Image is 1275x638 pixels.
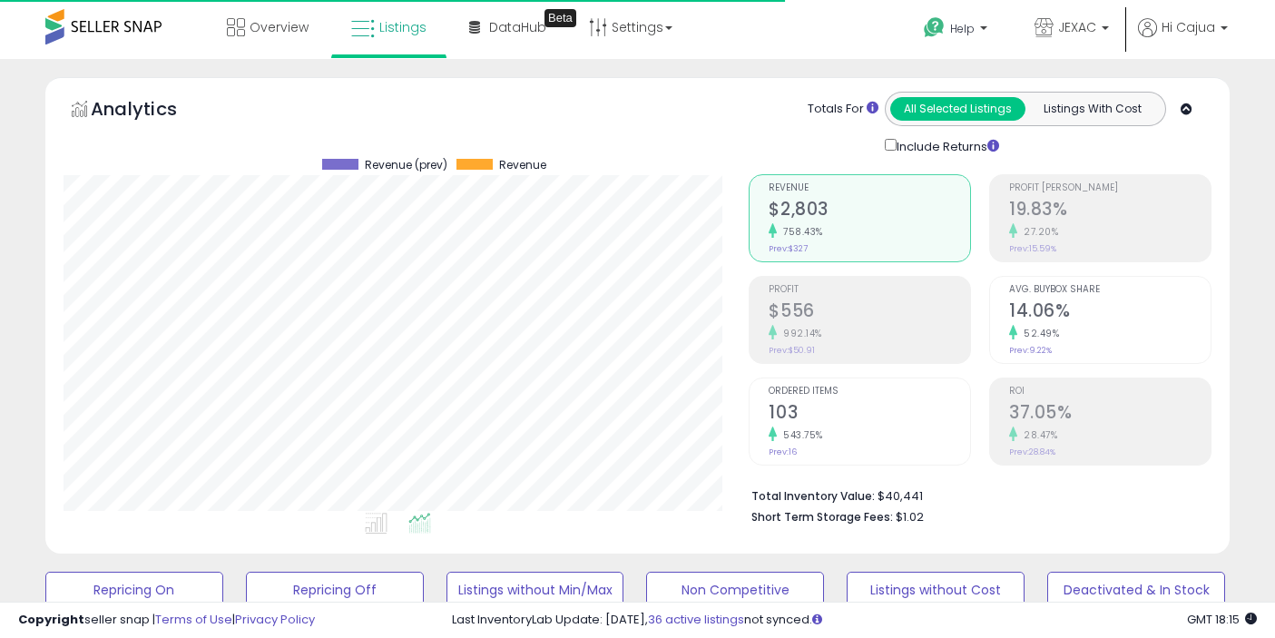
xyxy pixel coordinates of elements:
[751,509,893,525] b: Short Term Storage Fees:
[446,572,624,608] button: Listings without Min/Max
[1025,97,1160,121] button: Listings With Cost
[769,345,815,356] small: Prev: $50.91
[777,225,823,239] small: 758.43%
[1017,428,1057,442] small: 28.47%
[847,572,1025,608] button: Listings without Cost
[1009,183,1211,193] span: Profit [PERSON_NAME]
[18,612,315,629] div: seller snap | |
[769,402,970,427] h2: 103
[1162,18,1215,36] span: Hi Cajua
[499,159,546,172] span: Revenue
[1017,225,1058,239] small: 27.20%
[18,611,84,628] strong: Copyright
[1009,447,1055,457] small: Prev: 28.84%
[777,327,822,340] small: 992.14%
[648,611,744,628] a: 36 active listings
[246,572,424,608] button: Repricing Off
[769,199,970,223] h2: $2,803
[155,611,232,628] a: Terms of Use
[646,572,824,608] button: Non Competitive
[1009,345,1052,356] small: Prev: 9.22%
[871,135,1021,156] div: Include Returns
[769,285,970,295] span: Profit
[544,9,576,27] div: Tooltip anchor
[751,484,1198,505] li: $40,441
[452,612,1257,629] div: Last InventoryLab Update: [DATE], not synced.
[489,18,546,36] span: DataHub
[769,447,797,457] small: Prev: 16
[235,611,315,628] a: Privacy Policy
[1187,611,1257,628] span: 2025-09-16 18:15 GMT
[1058,18,1096,36] span: JEXAC
[769,300,970,325] h2: $556
[250,18,309,36] span: Overview
[365,159,447,172] span: Revenue (prev)
[379,18,427,36] span: Listings
[1009,243,1056,254] small: Prev: 15.59%
[1009,300,1211,325] h2: 14.06%
[769,183,970,193] span: Revenue
[1047,572,1225,608] button: Deactivated & In Stock
[950,21,975,36] span: Help
[808,101,878,118] div: Totals For
[769,387,970,397] span: Ordered Items
[769,243,808,254] small: Prev: $327
[1138,18,1228,59] a: Hi Cajua
[1009,199,1211,223] h2: 19.83%
[1017,327,1059,340] small: 52.49%
[909,3,1005,59] a: Help
[1009,402,1211,427] h2: 37.05%
[91,96,212,126] h5: Analytics
[896,508,924,525] span: $1.02
[1009,387,1211,397] span: ROI
[890,97,1025,121] button: All Selected Listings
[923,16,946,39] i: Get Help
[777,428,823,442] small: 543.75%
[1009,285,1211,295] span: Avg. Buybox Share
[751,488,875,504] b: Total Inventory Value:
[45,572,223,608] button: Repricing On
